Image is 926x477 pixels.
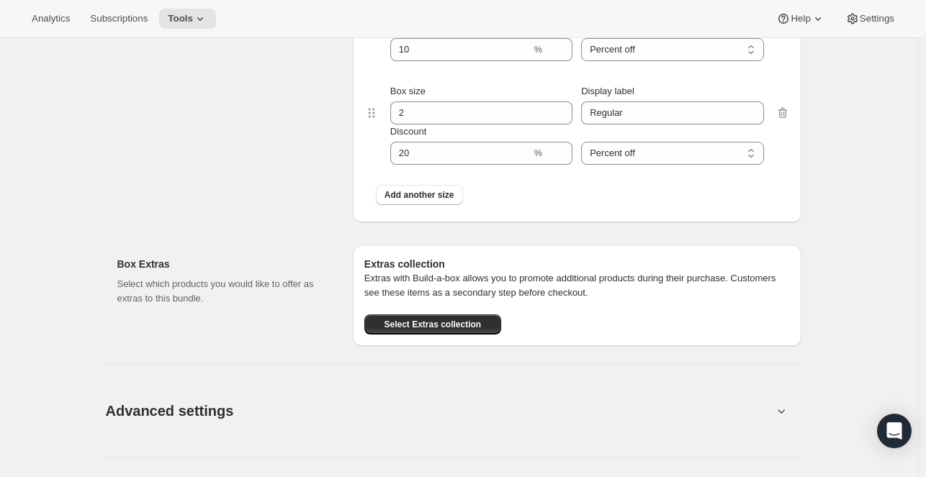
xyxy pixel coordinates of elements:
span: Subscriptions [90,13,148,24]
span: Analytics [32,13,70,24]
input: Display label [581,101,763,124]
span: Settings [860,13,894,24]
span: Select Extras collection [384,319,481,330]
button: Add another size [376,185,463,205]
p: Extras with Build-a-box allows you to promote additional products during their purchase. Customer... [364,271,790,300]
input: Box size [390,101,551,124]
button: Analytics [23,9,78,29]
button: Subscriptions [81,9,156,29]
span: % [534,44,543,55]
span: Advanced settings [106,399,234,422]
button: Select Extras collection [364,314,501,335]
button: Settings [837,9,903,29]
span: % [534,147,543,158]
span: Add another size [385,189,454,201]
span: Box size [390,86,426,96]
span: Display label [581,86,634,96]
span: Tools [168,13,193,24]
h6: Extras collection [364,257,790,271]
div: Open Intercom Messenger [877,414,912,448]
button: Help [768,9,833,29]
span: Help [791,13,810,24]
button: Tools [159,9,216,29]
h2: Box Extras [117,257,330,271]
button: Advanced settings [97,383,781,438]
span: Discount [390,126,427,137]
p: Select which products you would like to offer as extras to this bundle. [117,277,330,306]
